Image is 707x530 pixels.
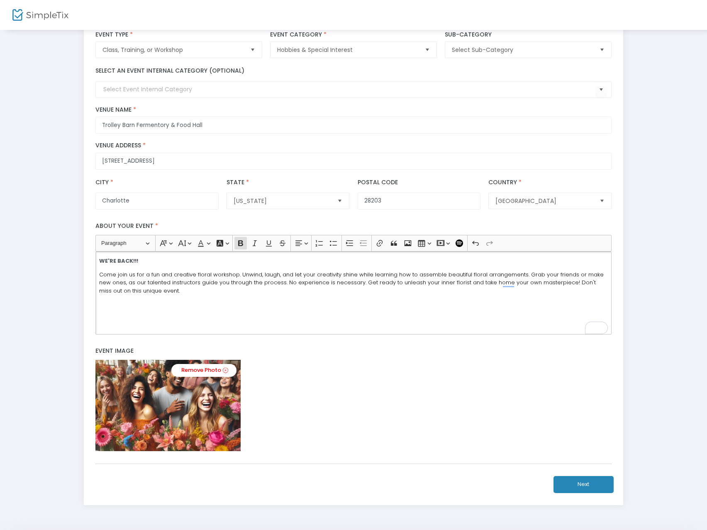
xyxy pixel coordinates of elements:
[595,81,607,98] button: Select
[95,153,611,170] input: Where will the event be taking place?
[95,178,115,187] label: City
[95,252,611,335] div: Rich Text Editor, main
[95,193,218,210] input: City
[452,46,592,54] span: Select Sub-Category
[247,42,258,58] button: Select
[95,66,244,75] label: Select an event internal category (optional)
[95,347,134,355] span: Event Image
[95,360,241,451] img: Z
[445,31,611,39] label: Sub-Category
[334,193,346,209] button: Select
[95,117,611,134] input: What is the name of this venue?
[171,364,236,377] a: Remove Photo
[234,197,331,205] span: [US_STATE]
[102,46,243,54] span: Class, Training, or Workshop
[596,42,608,58] button: Select
[99,271,604,295] span: Come join us for a fun and creative floral workshop. Unwind, laugh, and let your creativity shine...
[95,235,611,252] div: Editor toolbar
[95,142,611,149] label: Venue Address
[95,106,611,114] label: Venue Name
[101,238,144,248] span: Paragraph
[227,178,251,187] label: State
[270,31,436,39] label: Event Category
[488,178,523,187] label: Country
[92,218,616,235] label: About your event
[422,42,433,58] button: Select
[495,197,592,205] span: [GEOGRAPHIC_DATA]
[98,237,154,250] button: Paragraph
[358,178,398,187] label: Postal Code
[103,85,595,94] input: Select Event Internal Category
[277,46,418,54] span: Hobbies & Special Interest
[99,257,138,265] strong: WE'RE BACK!!!
[596,193,608,209] button: Select
[553,476,614,493] button: Next
[95,31,262,39] label: Event Type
